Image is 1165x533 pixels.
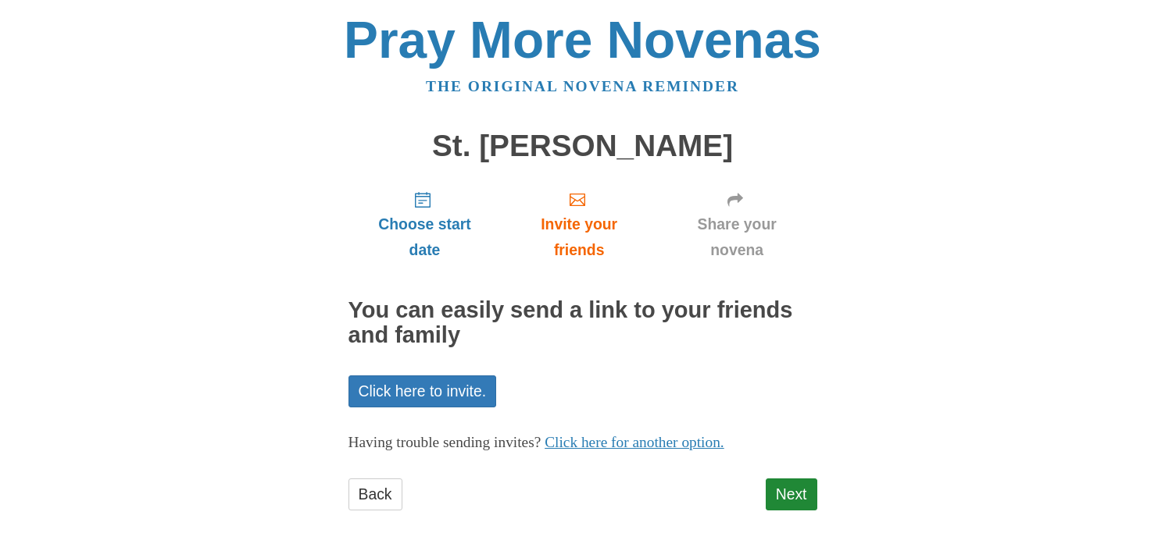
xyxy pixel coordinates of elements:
h1: St. [PERSON_NAME] [348,130,817,163]
a: Next [766,478,817,510]
a: Click here to invite. [348,375,497,407]
a: Choose start date [348,178,502,271]
a: The original novena reminder [426,78,739,94]
a: Invite your friends [501,178,656,271]
span: Share your novena [673,211,802,263]
a: Pray More Novenas [344,11,821,69]
span: Having trouble sending invites? [348,434,541,450]
h2: You can easily send a link to your friends and family [348,298,817,348]
a: Share your novena [657,178,817,271]
span: Invite your friends [516,211,641,263]
a: Back [348,478,402,510]
span: Choose start date [364,211,486,263]
a: Click here for another option. [545,434,724,450]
